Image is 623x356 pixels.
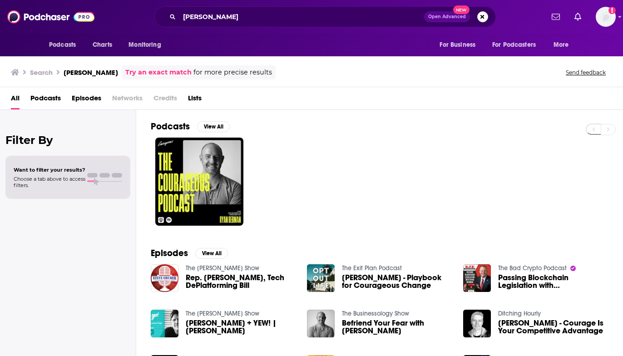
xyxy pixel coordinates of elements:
[463,310,491,337] img: Ryan Berman - Courage Is Your Competitive Advantage
[596,7,616,27] span: Logged in as megcassidy
[342,310,409,317] a: The Businessology Show
[608,7,616,14] svg: Add a profile image
[453,5,470,14] span: New
[151,247,228,259] a: EpisodesView All
[153,91,177,109] span: Credits
[498,264,567,272] a: The Bad Crypto Podcast
[14,167,85,173] span: Want to filter your results?
[440,39,475,51] span: For Business
[186,319,296,335] span: [PERSON_NAME] + YEW! | [PERSON_NAME]
[498,319,608,335] span: [PERSON_NAME] - Courage Is Your Competitive Advantage
[307,310,335,337] img: Befriend Your Fear with Ryan Berman
[498,310,541,317] a: Ditching Hourly
[179,10,424,24] input: Search podcasts, credits, & more...
[186,319,296,335] a: Cantore + YEW! | Ryan Berman
[195,248,228,259] button: View All
[547,36,580,54] button: open menu
[554,39,569,51] span: More
[193,67,272,78] span: for more precise results
[43,36,88,54] button: open menu
[342,319,452,335] span: Befriend Your Fear with [PERSON_NAME]
[342,264,402,272] a: The Exit Plan Podcast
[151,264,178,292] img: Rep. Ryan Berman, Tech DePlatforming Bill
[186,264,259,272] a: The Steve Gruber Show
[129,39,161,51] span: Monitoring
[151,121,190,132] h2: Podcasts
[186,310,259,317] a: The Chris Cantore Show
[72,91,101,109] a: Episodes
[186,274,296,289] a: Rep. Ryan Berman, Tech DePlatforming Bill
[596,7,616,27] button: Show profile menu
[498,319,608,335] a: Ryan Berman - Courage Is Your Competitive Advantage
[596,7,616,27] img: User Profile
[11,91,20,109] a: All
[30,68,53,77] h3: Search
[122,36,173,54] button: open menu
[154,6,496,27] div: Search podcasts, credits, & more...
[342,319,452,335] a: Befriend Your Fear with Ryan Berman
[49,39,76,51] span: Podcasts
[197,121,230,132] button: View All
[424,11,470,22] button: Open AdvancedNew
[307,264,335,292] img: Ryan Berman - Playbook for Courageous Change
[498,274,608,289] a: Passing Blockchain Legislation with Ryan Berman
[563,69,608,76] button: Send feedback
[571,9,585,25] a: Show notifications dropdown
[30,91,61,109] a: Podcasts
[5,133,130,147] h2: Filter By
[14,176,85,188] span: Choose a tab above to access filters.
[125,67,192,78] a: Try an exact match
[428,15,466,19] span: Open Advanced
[486,36,549,54] button: open menu
[151,247,188,259] h2: Episodes
[64,68,118,77] h3: [PERSON_NAME]
[342,274,452,289] span: [PERSON_NAME] - Playbook for Courageous Change
[186,274,296,289] span: Rep. [PERSON_NAME], Tech DePlatforming Bill
[433,36,487,54] button: open menu
[463,264,491,292] img: Passing Blockchain Legislation with Ryan Berman
[151,310,178,337] img: Cantore + YEW! | Ryan Berman
[7,8,94,25] img: Podchaser - Follow, Share and Rate Podcasts
[492,39,536,51] span: For Podcasters
[151,121,230,132] a: PodcastsView All
[342,274,452,289] a: Ryan Berman - Playbook for Courageous Change
[548,9,564,25] a: Show notifications dropdown
[498,274,608,289] span: Passing Blockchain Legislation with [PERSON_NAME]
[87,36,118,54] a: Charts
[93,39,112,51] span: Charts
[188,91,202,109] a: Lists
[112,91,143,109] span: Networks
